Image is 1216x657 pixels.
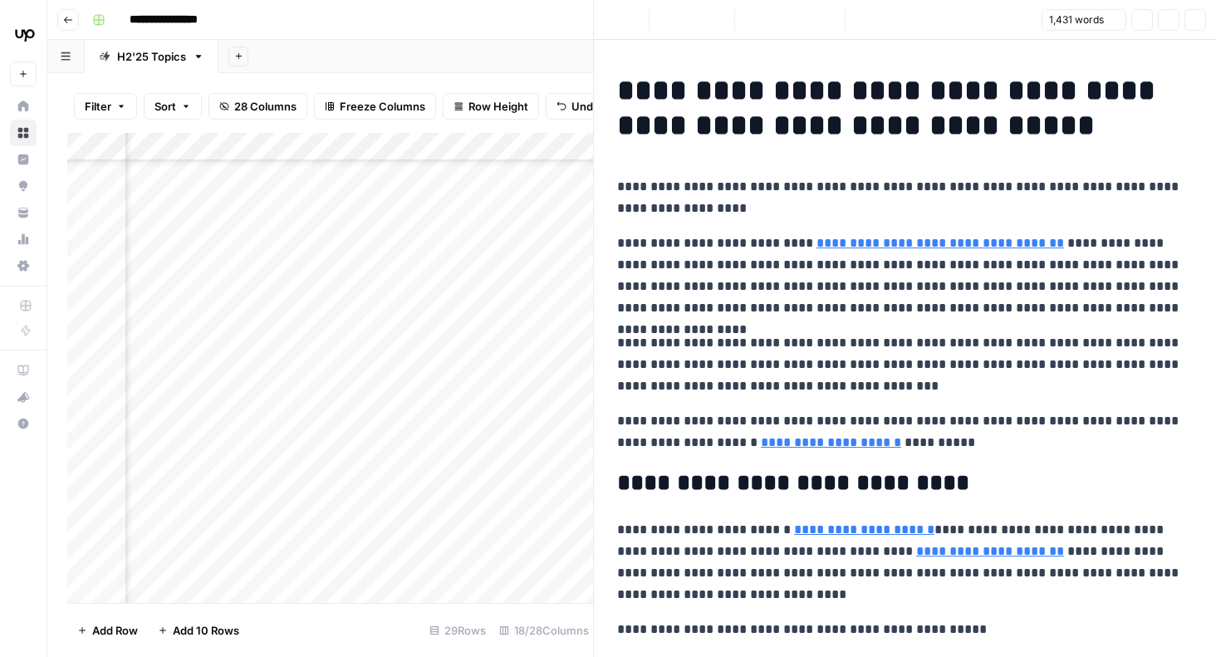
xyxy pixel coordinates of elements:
img: Upwork Logo [10,19,40,49]
a: Usage [10,226,37,253]
button: Filter [74,93,137,120]
button: Freeze Columns [314,93,436,120]
button: Undo [546,93,610,120]
span: Freeze Columns [340,98,425,115]
span: 28 Columns [234,98,297,115]
button: 28 Columns [208,93,307,120]
span: Sort [154,98,176,115]
button: Add Row [67,617,148,644]
div: 29 Rows [423,617,493,644]
div: What's new? [11,385,36,409]
a: Opportunities [10,173,37,199]
button: Row Height [443,93,539,120]
button: Sort [144,93,202,120]
span: Undo [571,98,600,115]
div: 18/28 Columns [493,617,596,644]
span: Add Row [92,622,138,639]
a: Settings [10,253,37,279]
div: H2'25 Topics [117,48,186,65]
a: Your Data [10,199,37,226]
span: 1,431 words [1049,12,1104,27]
button: Help + Support [10,410,37,437]
a: Browse [10,120,37,146]
button: Add 10 Rows [148,617,249,644]
button: 1,431 words [1042,9,1126,31]
span: Row Height [468,98,528,115]
span: Filter [85,98,111,115]
button: Workspace: Upwork [10,13,37,55]
a: Insights [10,146,37,173]
a: AirOps Academy [10,357,37,384]
span: Add 10 Rows [173,622,239,639]
a: Home [10,93,37,120]
a: H2'25 Topics [85,40,218,73]
button: What's new? [10,384,37,410]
